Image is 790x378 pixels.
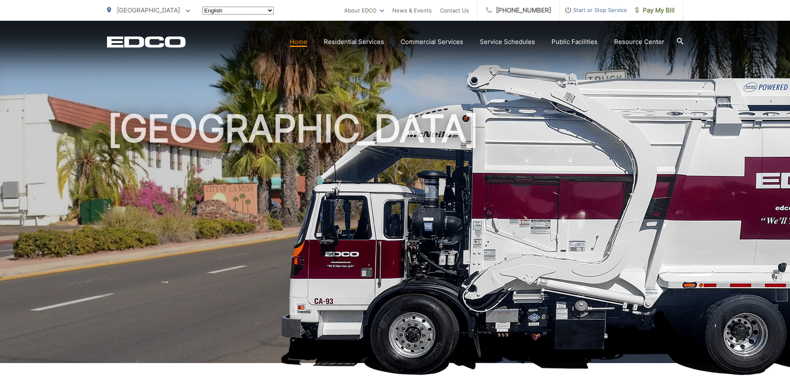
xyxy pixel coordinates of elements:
a: Resource Center [614,37,664,47]
a: Contact Us [440,5,469,15]
a: Service Schedules [480,37,535,47]
a: Home [290,37,307,47]
span: Pay My Bill [635,5,675,15]
a: Commercial Services [401,37,463,47]
a: News & Events [392,5,432,15]
a: EDCD logo. Return to the homepage. [107,36,186,48]
select: Select a language [202,7,274,15]
span: [GEOGRAPHIC_DATA] [117,6,180,14]
a: About EDCO [344,5,384,15]
h1: [GEOGRAPHIC_DATA] [107,108,683,371]
a: Public Facilities [552,37,598,47]
a: Residential Services [324,37,384,47]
